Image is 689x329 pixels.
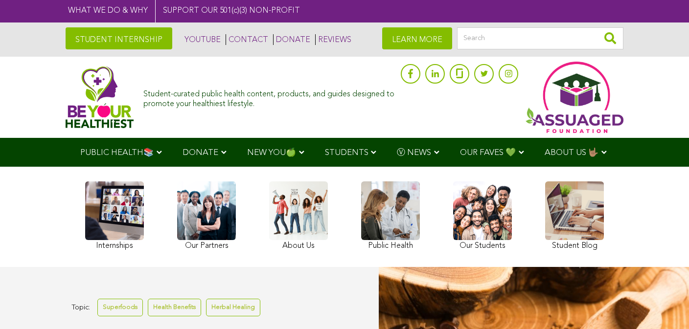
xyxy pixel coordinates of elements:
a: STUDENT INTERNSHIP [66,27,172,49]
img: Assuaged [66,66,134,128]
span: Ⓥ NEWS [397,149,431,157]
span: DONATE [183,149,218,157]
span: PUBLIC HEALTH📚 [80,149,154,157]
a: Health Benefits [148,299,201,316]
div: Student-curated public health content, products, and guides designed to promote your healthiest l... [143,85,396,109]
span: Topic: [71,301,90,314]
span: ABOUT US 🤟🏽 [545,149,598,157]
a: REVIEWS [315,34,351,45]
a: CONTACT [226,34,268,45]
span: OUR FAVES 💚 [460,149,516,157]
span: STUDENTS [325,149,368,157]
img: Assuaged App [526,62,623,133]
div: Navigation Menu [66,138,623,167]
iframe: Chat Widget [640,282,689,329]
input: Search [457,27,623,49]
a: DONATE [273,34,310,45]
a: YOUTUBE [182,34,221,45]
a: LEARN MORE [382,27,452,49]
a: Superfoods [97,299,143,316]
a: Herbal Healing [206,299,260,316]
img: glassdoor [456,68,463,78]
span: NEW YOU🍏 [247,149,296,157]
